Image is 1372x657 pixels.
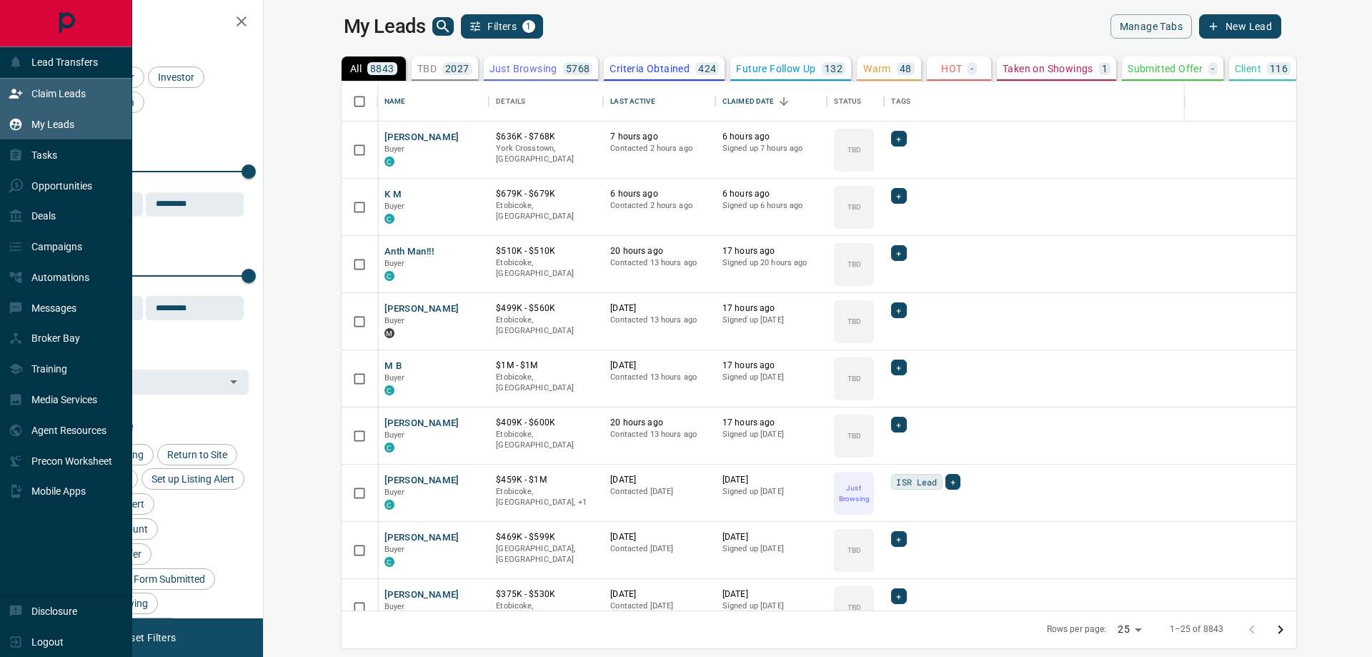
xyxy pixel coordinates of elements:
[715,81,827,122] div: Claimed Date
[384,557,394,567] div: condos.ca
[445,64,469,74] p: 2027
[891,531,906,547] div: +
[384,385,394,395] div: condos.ca
[496,315,596,337] p: Etobicoke, [GEOGRAPHIC_DATA]
[1266,616,1295,644] button: Go to next page
[384,443,394,453] div: condos.ca
[722,143,820,154] p: Signed up 7 hours ago
[722,200,820,212] p: Signed up 6 hours ago
[610,302,708,315] p: [DATE]
[496,81,525,122] div: Details
[1211,64,1214,74] p: -
[384,131,459,144] button: [PERSON_NAME]
[896,303,901,317] span: +
[722,531,820,543] p: [DATE]
[970,64,973,74] p: -
[610,200,708,212] p: Contacted 2 hours ago
[496,474,596,486] p: $459K - $1M
[496,372,596,394] p: Etobicoke, [GEOGRAPHIC_DATA]
[610,315,708,326] p: Contacted 13 hours ago
[835,483,873,504] p: Just Browsing
[891,588,906,604] div: +
[496,188,596,200] p: $679K - $679K
[891,188,906,204] div: +
[384,328,394,338] div: mrloft.ca
[610,601,708,612] p: Contacted [DATE]
[950,475,955,489] span: +
[896,246,901,260] span: +
[610,486,708,498] p: Contacted [DATE]
[1047,623,1107,636] p: Rows per page:
[1170,623,1224,636] p: 1–25 of 8843
[489,81,603,122] div: Details
[722,588,820,601] p: [DATE]
[610,188,708,200] p: 6 hours ago
[722,601,820,612] p: Signed up [DATE]
[384,245,434,259] button: Anth Man!!!
[344,15,426,38] h1: My Leads
[1235,64,1261,74] p: Client
[698,64,716,74] p: 424
[496,429,596,451] p: Etobicoke, [GEOGRAPHIC_DATA]
[891,302,906,318] div: +
[148,66,204,88] div: Investor
[722,543,820,555] p: Signed up [DATE]
[377,81,489,122] div: Name
[884,81,1331,122] div: Tags
[891,417,906,433] div: +
[610,372,708,383] p: Contacted 13 hours ago
[891,360,906,375] div: +
[847,373,861,384] p: TBD
[384,488,405,497] span: Buyer
[496,257,596,280] p: Etobicoke, [GEOGRAPHIC_DATA]
[610,245,708,257] p: 20 hours ago
[384,417,459,430] button: [PERSON_NAME]
[384,271,394,281] div: condos.ca
[496,143,596,165] p: York Crosstown, [GEOGRAPHIC_DATA]
[891,131,906,147] div: +
[774,92,794,112] button: Sort
[610,531,708,543] p: [DATE]
[722,81,775,122] div: Claimed Date
[109,626,185,650] button: Reset Filters
[384,545,405,554] span: Buyer
[496,601,596,623] p: Etobicoke, [GEOGRAPHIC_DATA]
[941,64,962,74] p: HOT
[384,157,394,167] div: condos.ca
[610,81,655,122] div: Last Active
[1112,619,1146,640] div: 25
[524,21,534,31] span: 1
[384,144,405,154] span: Buyer
[722,372,820,383] p: Signed up [DATE]
[891,245,906,261] div: +
[722,302,820,315] p: 17 hours ago
[384,474,459,488] button: [PERSON_NAME]
[566,64,590,74] p: 5768
[496,245,596,257] p: $510K - $510K
[496,543,596,565] p: [GEOGRAPHIC_DATA], [GEOGRAPHIC_DATA]
[489,64,557,74] p: Just Browsing
[847,545,861,555] p: TBD
[896,589,901,603] span: +
[384,531,459,545] button: [PERSON_NAME]
[46,14,249,31] h2: Filters
[722,417,820,429] p: 17 hours ago
[1270,64,1288,74] p: 116
[153,71,199,83] span: Investor
[722,131,820,143] p: 6 hours ago
[847,259,861,270] p: TBD
[384,81,406,122] div: Name
[610,417,708,429] p: 20 hours ago
[896,532,901,546] span: +
[384,259,405,268] span: Buyer
[350,64,362,74] p: All
[417,64,437,74] p: TBD
[461,14,543,39] button: Filters1
[370,64,394,74] p: 8843
[384,430,405,440] span: Buyer
[1199,14,1281,39] button: New Lead
[722,429,820,440] p: Signed up [DATE]
[384,188,402,202] button: K M
[384,373,405,382] span: Buyer
[384,500,394,510] div: condos.ca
